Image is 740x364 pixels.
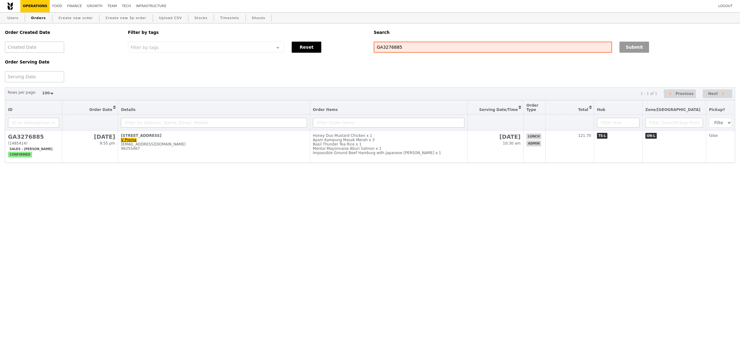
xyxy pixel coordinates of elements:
span: 9:55 pm [100,141,115,145]
input: Serving Date [5,71,64,82]
input: Created Date [5,42,64,53]
h5: Search [374,30,735,35]
h2: GA3276885 [8,133,59,140]
span: lunch [526,133,541,139]
div: Impossible Ground Beef Hamburg with Japanese [PERSON_NAME] x 1 [313,151,465,155]
img: Grain logo [7,2,13,10]
span: 121.70 [578,133,591,138]
span: Next [708,90,718,97]
input: ID or Salesperson name [8,118,59,128]
span: Sales - [PERSON_NAME] [8,146,54,152]
div: Ayam Kampung Masak Merah x 3 [313,138,465,142]
button: Reset [292,42,321,53]
button: Submit [619,42,649,53]
button: Next [703,89,732,98]
input: Filter by Address, Name, Email, Mobile [121,118,307,128]
a: Stocks [192,13,210,24]
a: Shouts [249,13,268,24]
span: Previous [676,90,694,97]
span: confirmed [8,152,32,157]
h2: [DATE] [470,133,520,140]
h5: Order Serving Date [5,60,121,64]
div: 1 - 1 of 1 [640,92,657,96]
div: Honey Duo Mustard Chicken x 1 [313,133,465,138]
a: Create new order [56,13,96,24]
span: ON-L [645,133,657,139]
div: (1485414) [8,141,59,145]
input: Filter Hub [597,118,639,128]
span: Order Items [313,108,338,112]
div: [STREET_ADDRESS] [121,133,307,138]
a: Timeslots [218,13,241,24]
a: Upload CSV [157,13,184,24]
input: Filter Zone/Pickup Point [645,118,703,128]
span: ID [8,108,12,112]
a: Create new 3p order [103,13,149,24]
div: 96255467 [121,146,307,151]
span: 10:30 am [503,141,520,145]
a: Orders [29,13,48,24]
h5: Filter by tags [128,30,366,35]
span: false [709,133,718,138]
input: Filter Order Items [313,118,465,128]
div: [EMAIL_ADDRESS][DOMAIN_NAME] [121,142,307,146]
span: Zone/[GEOGRAPHIC_DATA] [645,108,701,112]
input: Search any field [374,42,612,53]
h2: [DATE] [65,133,115,140]
span: TS-L [597,133,608,139]
label: Rows per page: [8,89,36,96]
a: Users [5,13,21,24]
button: Previous [664,89,696,98]
span: Filter by tags [131,44,159,50]
span: Pickup? [709,108,725,112]
span: Details [121,108,135,112]
h5: Order Created Date [5,30,121,35]
a: V Prema [121,138,136,142]
div: Mentai Mayonnaise Aburi Salmon x 1 [313,146,465,151]
span: admin [526,141,541,146]
div: Basil Thunder Tea Rice x 1 [313,142,465,146]
span: Hub [597,108,605,112]
span: Order Type [526,103,538,112]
